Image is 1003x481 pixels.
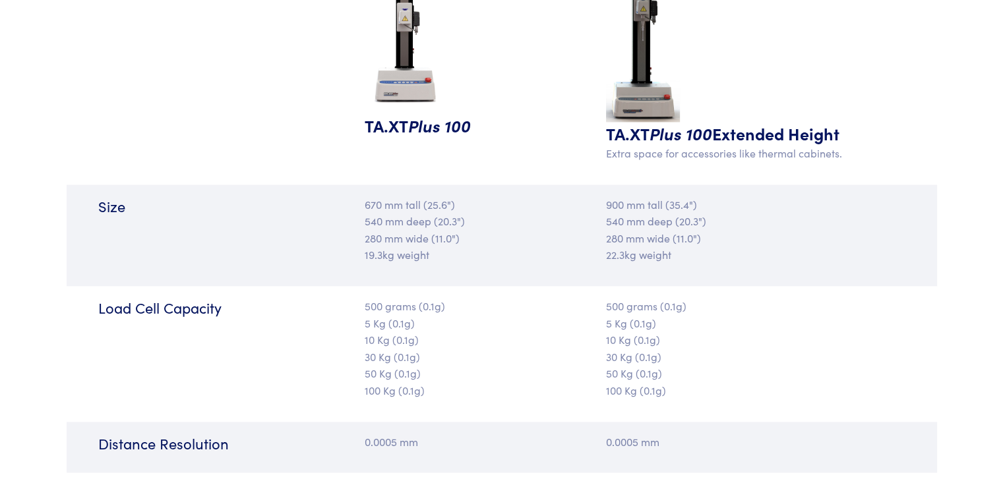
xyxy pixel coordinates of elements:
[365,196,494,264] p: 670 mm tall (25.6") 540 mm deep (20.3") 280 mm wide (11.0") 19.3kg weight
[606,196,857,264] p: 900 mm tall (35.4") 540 mm deep (20.3") 280 mm wide (11.0") 22.3kg weight
[606,122,857,145] h5: TA.XT Extended Height
[606,145,857,162] p: Extra space for accessories like thermal cabinets.
[606,298,857,399] p: 500 grams (0.1g) 5 Kg (0.1g) 10 Kg (0.1g) 30 Kg (0.1g) 50 Kg (0.1g) 100 Kg (0.1g)
[98,196,349,217] h6: Size
[365,298,494,399] p: 500 grams (0.1g) 5 Kg (0.1g) 10 Kg (0.1g) 30 Kg (0.1g) 50 Kg (0.1g) 100 Kg (0.1g)
[650,122,712,145] span: Plus 100
[365,434,494,451] p: 0.0005 mm
[365,114,494,137] h5: TA.XT
[606,434,857,451] p: 0.0005 mm
[408,114,471,137] span: Plus 100
[98,298,349,318] h6: Load Cell Capacity
[98,434,349,454] h6: Distance Resolution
